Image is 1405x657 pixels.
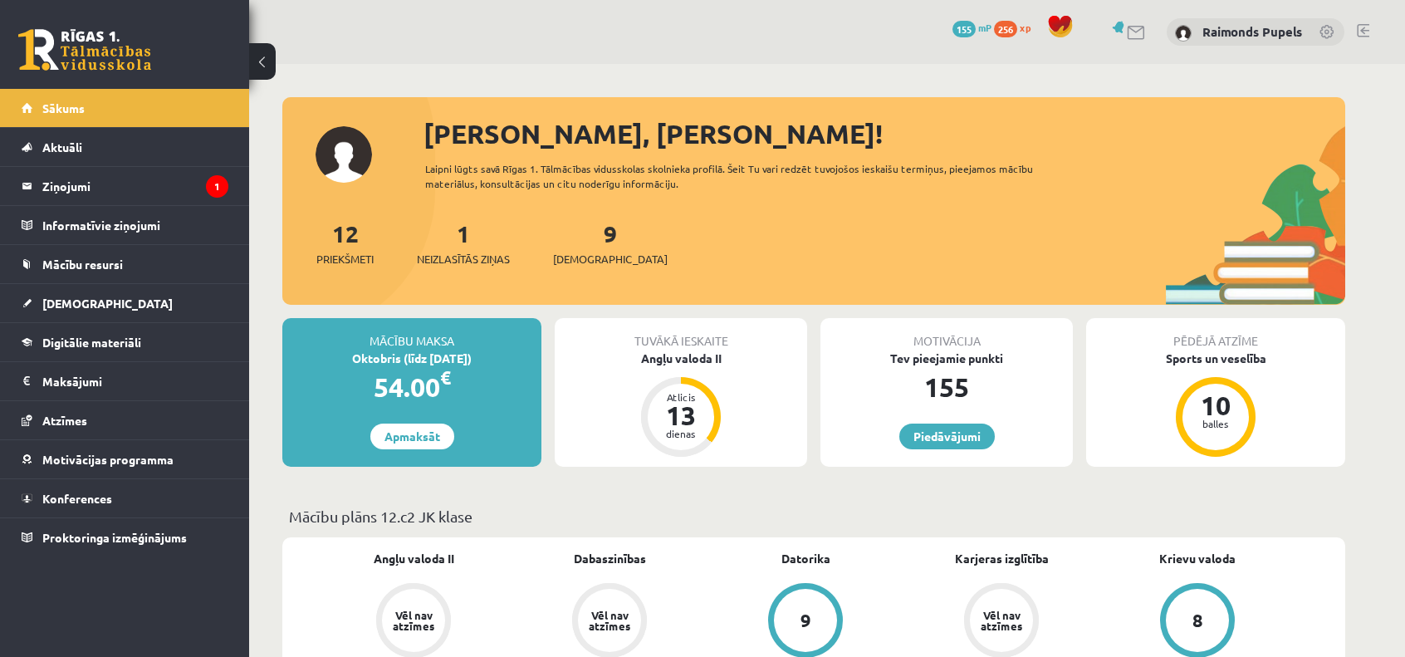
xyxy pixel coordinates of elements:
a: [DEMOGRAPHIC_DATA] [22,284,228,322]
div: Vēl nav atzīmes [586,610,633,631]
a: Aktuāli [22,128,228,166]
a: Proktoringa izmēģinājums [22,518,228,556]
div: 10 [1191,392,1241,419]
a: Piedāvājumi [899,424,995,449]
a: Apmaksāt [370,424,454,449]
span: Atzīmes [42,413,87,428]
legend: Informatīvie ziņojumi [42,206,228,244]
a: Motivācijas programma [22,440,228,478]
div: Tuvākā ieskaite [555,318,807,350]
a: Angļu valoda II Atlicis 13 dienas [555,350,807,459]
div: balles [1191,419,1241,429]
div: Motivācija [820,318,1073,350]
div: Tev pieejamie punkti [820,350,1073,367]
p: Mācību plāns 12.c2 JK klase [289,505,1339,527]
span: 256 [994,21,1017,37]
span: xp [1020,21,1030,34]
a: Dabaszinības [574,550,646,567]
a: Konferences [22,479,228,517]
div: 9 [800,611,811,630]
div: Pēdējā atzīme [1086,318,1345,350]
span: Priekšmeti [316,251,374,267]
span: Aktuāli [42,140,82,154]
span: Neizlasītās ziņas [417,251,510,267]
div: Laipni lūgts savā Rīgas 1. Tālmācības vidusskolas skolnieka profilā. Šeit Tu vari redzēt tuvojošo... [425,161,1063,191]
div: Vēl nav atzīmes [978,610,1025,631]
a: Maksājumi [22,362,228,400]
div: Atlicis [656,392,706,402]
div: Vēl nav atzīmes [390,610,437,631]
a: Krievu valoda [1159,550,1236,567]
a: Ziņojumi1 [22,167,228,205]
span: Mācību resursi [42,257,123,272]
div: 8 [1192,611,1203,630]
legend: Ziņojumi [42,167,228,205]
span: [DEMOGRAPHIC_DATA] [42,296,173,311]
span: Motivācijas programma [42,452,174,467]
a: 9[DEMOGRAPHIC_DATA] [553,218,668,267]
div: Angļu valoda II [555,350,807,367]
div: [PERSON_NAME], [PERSON_NAME]! [423,114,1345,154]
a: Raimonds Pupels [1202,23,1302,40]
a: Sākums [22,89,228,127]
span: Konferences [42,491,112,506]
a: Sports un veselība 10 balles [1086,350,1345,459]
a: Angļu valoda II [374,550,454,567]
div: Mācību maksa [282,318,541,350]
div: dienas [656,429,706,439]
a: 155 mP [952,21,991,34]
a: Karjeras izglītība [955,550,1049,567]
span: Digitālie materiāli [42,335,141,350]
span: 155 [952,21,976,37]
a: 256 xp [994,21,1039,34]
legend: Maksājumi [42,362,228,400]
span: [DEMOGRAPHIC_DATA] [553,251,668,267]
a: Informatīvie ziņojumi [22,206,228,244]
div: 155 [820,367,1073,407]
a: Mācību resursi [22,245,228,283]
span: mP [978,21,991,34]
span: € [440,365,451,390]
div: 13 [656,402,706,429]
span: Proktoringa izmēģinājums [42,530,187,545]
a: Digitālie materiāli [22,323,228,361]
div: 54.00 [282,367,541,407]
div: Oktobris (līdz [DATE]) [282,350,541,367]
span: Sākums [42,101,85,115]
img: Raimonds Pupels [1175,25,1192,42]
a: Datorika [781,550,830,567]
i: 1 [206,175,228,198]
a: Rīgas 1. Tālmācības vidusskola [18,29,151,71]
div: Sports un veselība [1086,350,1345,367]
a: 12Priekšmeti [316,218,374,267]
a: Atzīmes [22,401,228,439]
a: 1Neizlasītās ziņas [417,218,510,267]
